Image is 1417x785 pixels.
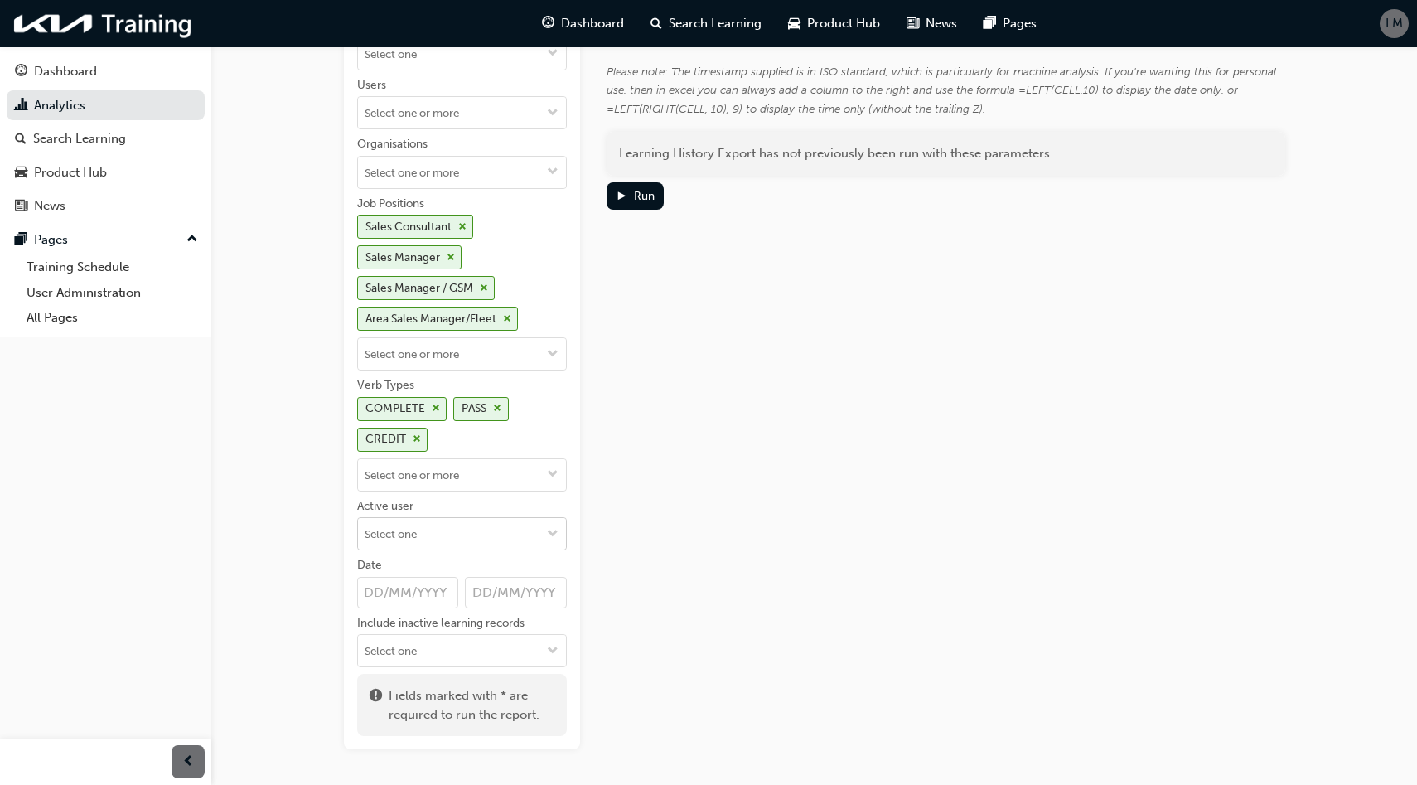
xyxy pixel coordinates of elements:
[1003,14,1037,33] span: Pages
[357,615,525,632] div: Include inactive learning records
[539,97,566,128] button: toggle menu
[7,56,205,87] a: Dashboard
[33,129,126,148] div: Search Learning
[775,7,893,41] a: car-iconProduct Hub
[34,62,97,81] div: Dashboard
[34,163,107,182] div: Product Hub
[7,124,205,154] a: Search Learning
[669,14,762,33] span: Search Learning
[7,53,205,225] button: DashboardAnalyticsSearch LearningProduct HubNews
[547,348,559,362] span: down-icon
[20,280,205,306] a: User Administration
[907,13,919,34] span: news-icon
[357,557,382,574] div: Date
[8,7,199,41] img: kia-training
[186,229,198,250] span: up-icon
[607,182,665,210] button: Run
[547,47,559,61] span: down-icon
[370,686,382,724] span: exclaim-icon
[358,338,566,370] input: Job PositionsSales Consultantcross-iconSales Managercross-iconSales Manager / GSMcross-iconArea S...
[365,218,452,237] div: Sales Consultant
[547,107,559,121] span: down-icon
[15,132,27,147] span: search-icon
[529,7,637,41] a: guage-iconDashboard
[607,63,1285,119] div: Please note: The timestamp supplied is in ISO standard, which is particularly for machine analysi...
[365,279,473,298] div: Sales Manager / GSM
[465,577,567,608] input: Date
[357,77,386,94] div: Users
[637,7,775,41] a: search-iconSearch Learning
[607,132,1285,176] div: Learning History Export has not previously been run with these parameters
[357,498,413,515] div: Active user
[547,166,559,180] span: down-icon
[15,233,27,248] span: pages-icon
[539,459,566,491] button: toggle menu
[650,13,662,34] span: search-icon
[788,13,800,34] span: car-icon
[413,434,421,444] span: cross-icon
[358,97,566,128] input: Userstoggle menu
[1386,14,1403,33] span: LM
[432,404,440,414] span: cross-icon
[539,38,566,70] button: toggle menu
[182,752,195,773] span: prev-icon
[15,166,27,181] span: car-icon
[7,90,205,121] a: Analytics
[616,191,627,205] span: play-icon
[807,14,880,33] span: Product Hub
[984,13,996,34] span: pages-icon
[358,459,566,491] input: Verb TypesCOMPLETEcross-iconPASScross-iconCREDITcross-icontoggle menu
[357,136,428,153] div: Organisations
[34,196,65,216] div: News
[539,157,566,188] button: toggle menu
[7,225,205,255] button: Pages
[15,199,27,214] span: news-icon
[358,635,566,666] input: Include inactive learning recordstoggle menu
[7,157,205,188] a: Product Hub
[15,99,27,114] span: chart-icon
[358,518,566,550] input: Active usertoggle menu
[447,253,455,263] span: cross-icon
[365,310,496,329] div: Area Sales Manager/Fleet
[539,338,566,370] button: toggle menu
[20,305,205,331] a: All Pages
[365,249,440,268] div: Sales Manager
[480,283,488,293] span: cross-icon
[357,577,459,608] input: Date
[462,400,486,419] div: PASS
[542,13,554,34] span: guage-icon
[34,230,68,250] div: Pages
[357,377,414,394] div: Verb Types
[561,14,624,33] span: Dashboard
[539,635,566,666] button: toggle menu
[547,645,559,659] span: down-icon
[20,254,205,280] a: Training Schedule
[365,400,425,419] div: COMPLETE
[503,314,511,324] span: cross-icon
[365,430,406,449] div: CREDIT
[15,65,27,80] span: guage-icon
[458,222,467,232] span: cross-icon
[389,686,554,724] span: Fields marked with * are required to run the report.
[970,7,1050,41] a: pages-iconPages
[547,468,559,482] span: down-icon
[539,518,566,550] button: toggle menu
[547,528,559,542] span: down-icon
[358,157,566,188] input: Organisationstoggle menu
[357,196,424,212] div: Job Positions
[7,191,205,221] a: News
[358,38,566,70] input: Learning Resourcetoggle menu
[893,7,970,41] a: news-iconNews
[1380,9,1409,38] button: LM
[493,404,501,414] span: cross-icon
[634,189,655,203] div: Run
[926,14,957,33] span: News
